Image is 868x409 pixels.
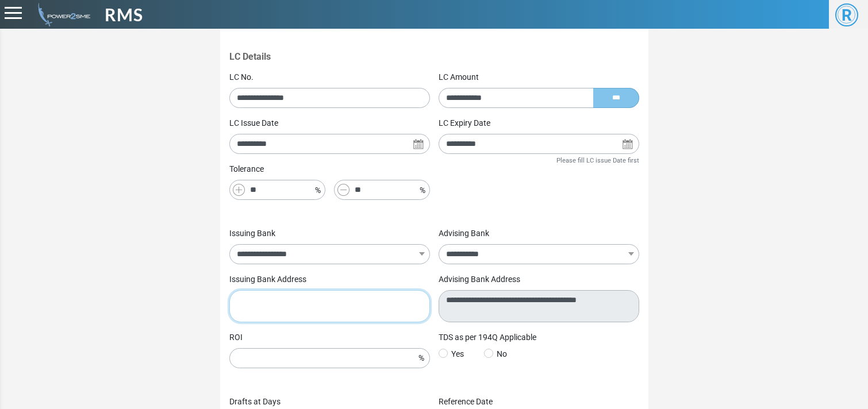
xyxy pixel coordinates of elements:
i: % [418,351,424,365]
label: Tolerance [229,163,264,175]
label: ROI [229,331,243,344]
span: R [835,3,858,26]
label: Issuing Bank [229,227,275,240]
img: admin [33,3,90,26]
label: Reference Date [439,396,493,408]
img: Plus [233,184,245,196]
label: Issuing Bank Address [229,273,306,285]
label: LC Expiry Date [439,117,490,129]
i: % [315,184,321,196]
label: LC Amount [439,71,479,83]
label: LC Issue Date [229,117,278,129]
i: % [420,184,425,196]
img: Search [413,138,424,150]
span: RMS [105,2,143,28]
small: Please fill LC issue Date first [556,157,639,164]
label: Drafts at Days [229,396,281,408]
img: Search [622,138,633,150]
label: Advising Bank [439,227,489,240]
label: Advising Bank Address [439,273,520,285]
label: LC No. [229,71,254,83]
img: Minus [337,184,349,196]
label: TDS as per 194Q Applicable [439,331,536,344]
label: Yes [439,348,464,360]
h4: LC Details [229,51,639,62]
label: No [484,348,507,360]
